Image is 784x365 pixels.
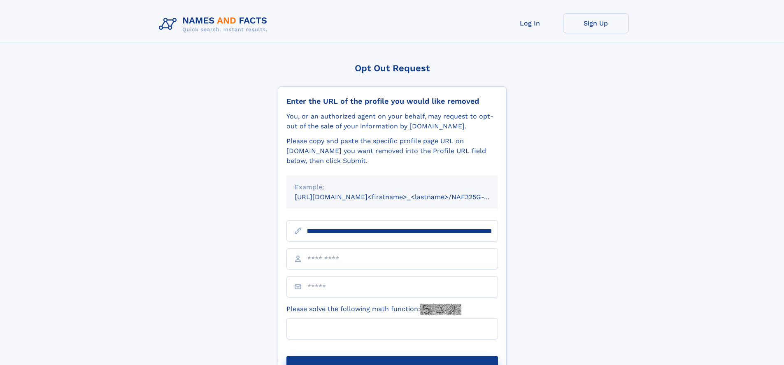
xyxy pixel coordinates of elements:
[156,13,274,35] img: Logo Names and Facts
[295,193,514,201] small: [URL][DOMAIN_NAME]<firstname>_<lastname>/NAF325G-xxxxxxxx
[286,136,498,166] div: Please copy and paste the specific profile page URL on [DOMAIN_NAME] you want removed into the Pr...
[295,182,490,192] div: Example:
[286,112,498,131] div: You, or an authorized agent on your behalf, may request to opt-out of the sale of your informatio...
[497,13,563,33] a: Log In
[286,304,461,315] label: Please solve the following math function:
[563,13,629,33] a: Sign Up
[278,63,507,73] div: Opt Out Request
[286,97,498,106] div: Enter the URL of the profile you would like removed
